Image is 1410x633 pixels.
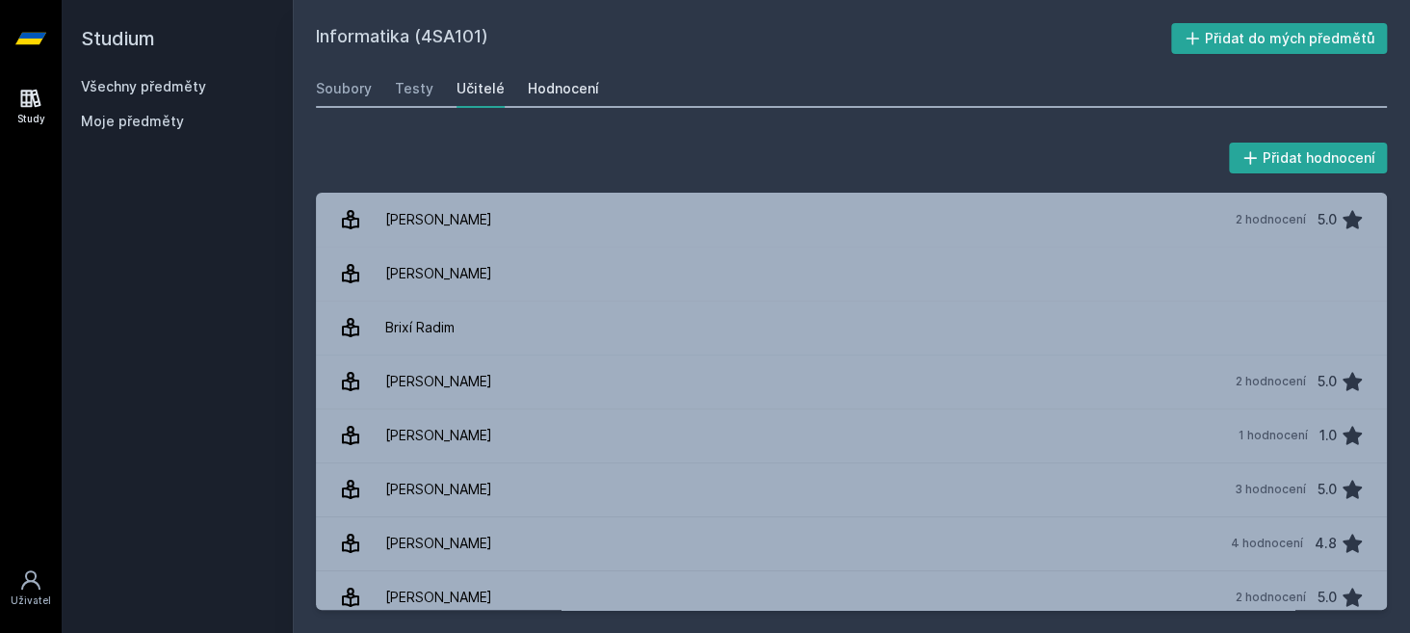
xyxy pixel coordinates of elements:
div: 5.0 [1318,470,1337,509]
a: [PERSON_NAME] 3 hodnocení 5.0 [316,462,1387,516]
div: [PERSON_NAME] [385,470,492,509]
div: 5.0 [1318,362,1337,401]
a: Uživatel [4,559,58,618]
div: Uživatel [11,593,51,608]
div: 2 hodnocení [1236,374,1306,389]
a: [PERSON_NAME] 2 hodnocení 5.0 [316,570,1387,624]
a: [PERSON_NAME] 4 hodnocení 4.8 [316,516,1387,570]
a: [PERSON_NAME] [316,247,1387,301]
a: [PERSON_NAME] 2 hodnocení 5.0 [316,193,1387,247]
button: Přidat hodnocení [1229,143,1388,173]
div: 1.0 [1319,416,1337,455]
div: Hodnocení [528,79,599,98]
h2: Informatika (4SA101) [316,23,1171,54]
div: [PERSON_NAME] [385,254,492,293]
div: Soubory [316,79,372,98]
div: [PERSON_NAME] [385,416,492,455]
div: [PERSON_NAME] [385,362,492,401]
div: 4 hodnocení [1231,536,1303,551]
div: Brixí Radim [385,308,455,347]
a: [PERSON_NAME] 1 hodnocení 1.0 [316,409,1387,462]
div: 3 hodnocení [1235,482,1306,497]
a: Soubory [316,69,372,108]
a: Všechny předměty [81,78,206,94]
div: Testy [395,79,433,98]
div: Učitelé [457,79,505,98]
div: 2 hodnocení [1236,590,1306,605]
div: [PERSON_NAME] [385,524,492,563]
div: Study [17,112,45,126]
a: [PERSON_NAME] 2 hodnocení 5.0 [316,355,1387,409]
div: 5.0 [1318,578,1337,617]
div: 2 hodnocení [1236,212,1306,227]
div: [PERSON_NAME] [385,200,492,239]
div: 4.8 [1315,524,1337,563]
button: Přidat do mých předmětů [1171,23,1388,54]
a: Brixí Radim [316,301,1387,355]
a: Hodnocení [528,69,599,108]
div: 5.0 [1318,200,1337,239]
a: Study [4,77,58,136]
a: Testy [395,69,433,108]
a: Učitelé [457,69,505,108]
div: 1 hodnocení [1239,428,1308,443]
div: [PERSON_NAME] [385,578,492,617]
span: Moje předměty [81,112,184,131]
